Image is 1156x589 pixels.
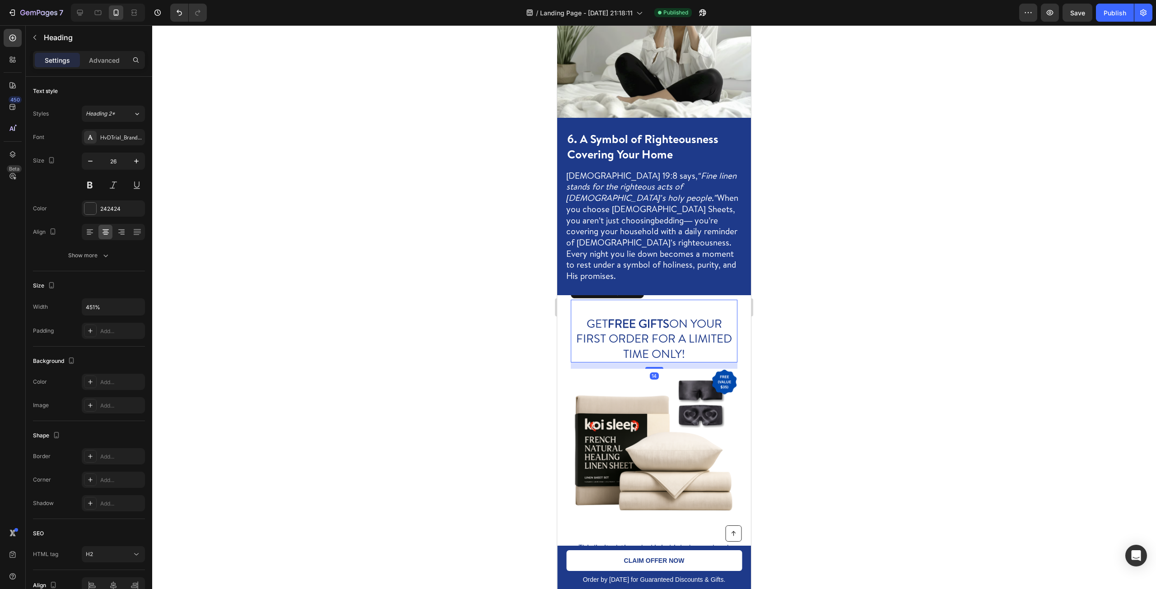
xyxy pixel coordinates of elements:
input: Auto [82,299,144,315]
div: 242424 [100,205,143,213]
span: Published [663,9,688,17]
span: Save [1070,9,1085,17]
div: Add... [100,453,143,461]
div: Image [33,401,49,409]
div: Color [33,204,47,213]
div: Padding [33,327,54,335]
button: Heading 2* [82,106,145,122]
div: Border [33,452,51,460]
div: Text style [33,87,58,95]
div: Shadow [33,499,54,507]
div: Font [33,133,44,141]
div: HvDTrial_Brandon_Text_Regular-BF6514e9eb617a0 [100,134,143,142]
div: Beta [7,165,22,172]
div: Undo/Redo [170,4,207,22]
p: 7 [59,7,63,18]
div: Add... [100,402,143,410]
p: Advanced [89,56,120,65]
span: H2 [86,551,93,557]
div: Shape [33,430,62,442]
div: Publish [1104,8,1126,18]
span: / [536,8,538,18]
div: Show more [68,251,110,260]
div: Width [33,303,48,311]
div: Add... [100,327,143,335]
iframe: Design area [557,25,751,589]
div: Background [33,355,77,367]
div: Add... [100,500,143,508]
span: Landing Page - [DATE] 21:18:11 [540,8,633,18]
button: Show more [33,247,145,264]
div: HTML tag [33,550,58,558]
div: 450 [9,96,22,103]
button: H2 [82,546,145,562]
div: Styles [33,110,49,118]
div: Add... [100,378,143,386]
p: Heading [44,32,141,43]
p: Settings [45,56,70,65]
div: Open Intercom Messenger [1125,545,1147,566]
button: Publish [1096,4,1134,22]
div: SEO [33,529,44,538]
div: Color [33,378,47,386]
div: Add... [100,476,143,484]
div: Size [33,280,57,292]
div: Size [33,155,57,167]
span: Heading 2* [86,110,115,118]
div: Corner [33,476,51,484]
div: Align [33,226,58,238]
button: Save [1063,4,1092,22]
button: 7 [4,4,67,22]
